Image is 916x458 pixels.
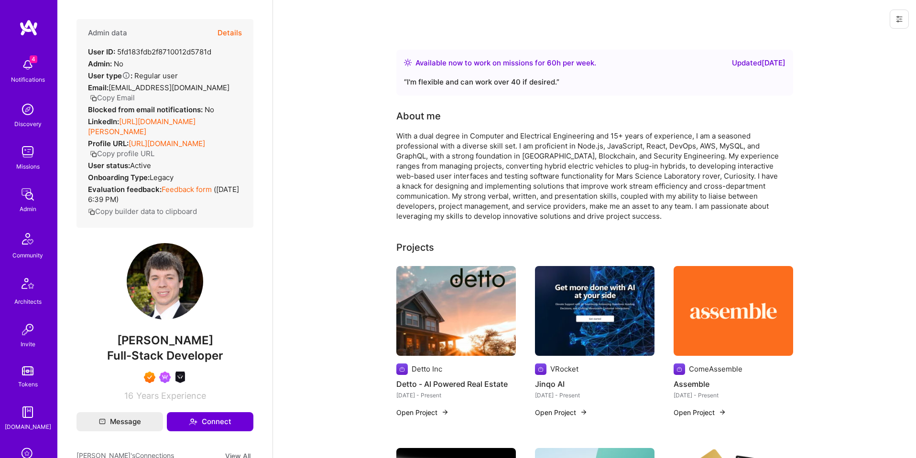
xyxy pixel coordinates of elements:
h4: Detto - AI Powered Real Estate [396,378,516,390]
i: icon Copy [90,150,97,158]
div: Available now to work on missions for h per week . [415,57,596,69]
strong: User ID: [88,47,115,56]
img: logo [19,19,38,36]
img: Jinqo AI [535,266,654,356]
i: Help [122,71,131,80]
img: admin teamwork [18,185,37,204]
div: Projects [396,240,434,255]
span: 16 [124,391,133,401]
span: 4 [30,55,37,63]
img: Invite [18,320,37,339]
img: Exceptional A.Teamer [144,372,155,383]
div: Regular user [88,71,178,81]
div: [DATE] - Present [396,390,516,400]
img: teamwork [18,142,37,161]
div: Tokens [18,379,38,389]
div: [DATE] - Present [674,390,793,400]
div: About me [396,109,441,123]
img: Been on Mission [159,372,171,383]
img: Company logo [674,363,685,375]
img: Company logo [396,363,408,375]
button: Copy Email [90,93,135,103]
span: [PERSON_NAME] [76,333,253,348]
i: icon Copy [90,95,97,102]
button: Open Project [674,407,726,417]
button: Connect [167,412,253,431]
div: No [88,59,123,69]
a: Feedback form [162,185,212,194]
img: Assemble [674,266,793,356]
h4: Jinqo AI [535,378,654,390]
div: [DOMAIN_NAME] [5,422,51,432]
div: Missions [16,161,40,171]
strong: Admin: [88,59,112,68]
span: Full-Stack Developer [107,349,223,362]
div: Admin [20,204,36,214]
span: Years Experience [136,391,206,401]
div: With a dual degree in Computer and Electrical Engineering and 15+ years of experience, I am a sea... [396,131,779,221]
h4: Assemble [674,378,793,390]
div: ( [DATE] 6:39 PM ) [88,184,242,204]
img: User Avatar [127,243,203,320]
div: Updated [DATE] [732,57,785,69]
img: Availability [404,59,412,66]
div: 5fd183fdb2f8710012d5781d [88,47,211,57]
h4: Admin data [88,29,127,37]
button: Open Project [396,407,449,417]
strong: Evaluation feedback: [88,185,162,194]
img: Detto - AI Powered Real Estate [396,266,516,356]
strong: Email: [88,83,109,92]
strong: LinkedIn: [88,117,119,126]
div: VRocket [550,364,578,374]
strong: User type : [88,71,132,80]
div: Architects [14,297,42,307]
img: Community [16,227,39,250]
div: ComeAssemble [689,364,742,374]
img: tokens [22,366,33,375]
div: “ I'm flexible and can work over 40 if desired. ” [404,76,785,88]
button: Open Project [535,407,588,417]
button: Copy builder data to clipboard [88,206,197,216]
span: [EMAIL_ADDRESS][DOMAIN_NAME] [109,83,229,92]
img: arrow-right [719,408,726,416]
span: Active [130,161,151,170]
strong: Profile URL: [88,139,129,148]
img: Company logo [535,363,546,375]
button: Copy profile URL [90,149,154,159]
strong: Onboarding Type: [88,173,150,182]
div: Notifications [11,75,45,85]
img: Architects [16,274,39,297]
a: [URL][DOMAIN_NAME][PERSON_NAME] [88,117,196,136]
span: legacy [150,173,174,182]
i: icon Mail [99,418,106,425]
img: arrow-right [580,408,588,416]
div: Discovery [14,119,42,129]
img: AI Course Graduate [174,372,186,383]
img: bell [18,55,37,75]
i: icon Connect [189,417,197,426]
img: arrow-right [441,408,449,416]
a: [URL][DOMAIN_NAME] [129,139,205,148]
div: Detto Inc [412,364,442,374]
strong: Blocked from email notifications: [88,105,205,114]
div: No [88,105,214,115]
button: Message [76,412,163,431]
div: [DATE] - Present [535,390,654,400]
span: 60 [547,58,556,67]
div: Community [12,250,43,260]
div: Invite [21,339,35,349]
img: discovery [18,100,37,119]
img: guide book [18,403,37,422]
strong: User status: [88,161,130,170]
i: icon Copy [88,208,95,215]
button: Details [218,19,242,47]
